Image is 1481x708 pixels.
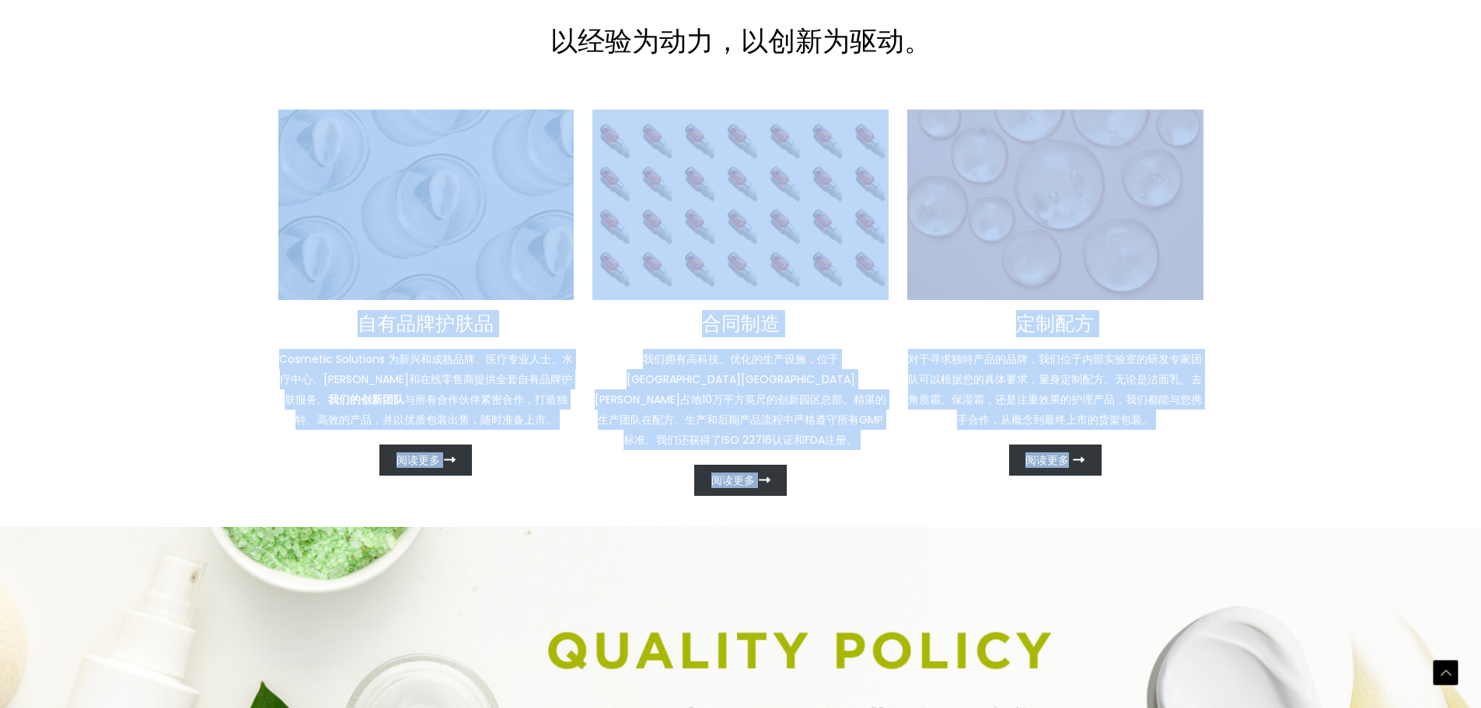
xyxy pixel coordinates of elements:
font: 自有品牌护肤品 [358,310,494,337]
font: Cosmetic Solutions 为新兴和成熟品牌、医疗专业人士、水疗中心、[PERSON_NAME]和在线零售商提供全套自有品牌护肤服务。 [279,351,573,407]
font: 以经验为动力，以创新为驱动。 [550,22,931,60]
img: 交钥匙自有品牌护肤品 [278,110,575,301]
font: 我们的创新团队 [328,392,404,407]
font: 我们拥有高科技、优化的生产设施，位于[GEOGRAPHIC_DATA][GEOGRAPHIC_DATA][PERSON_NAME]占地10万平方英尺的创新园区总部。精湛的生产团队在配方、生产和后... [595,351,886,448]
font: 与所有合作伙伴紧密合作，打造独特、高效的产品，并以优质包装出售，随时准备上市。 [295,392,568,427]
img: 定制配方 [907,110,1203,301]
a: 阅读更多 [694,465,787,496]
font: 对于寻求独特产品的品牌，我们位于内部实验室的研发专家团队可以根据您的具体要求，量身定制配方。无论是洁面乳、去角质霜、保湿霜，还是注重效果的护理产品，我们都能与您携手合作，从概念到最终上市的货架包装。 [908,351,1202,427]
a: 阅读更多 [379,445,472,476]
img: 合同制造 [592,110,889,301]
a: 阅读更多 [1009,445,1102,476]
font: 定制配方 [1016,310,1094,337]
font: 阅读更多 [396,452,440,468]
font: 阅读更多 [1025,452,1069,468]
font: 阅读更多 [711,473,755,488]
font: 合同制造 [702,310,780,337]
